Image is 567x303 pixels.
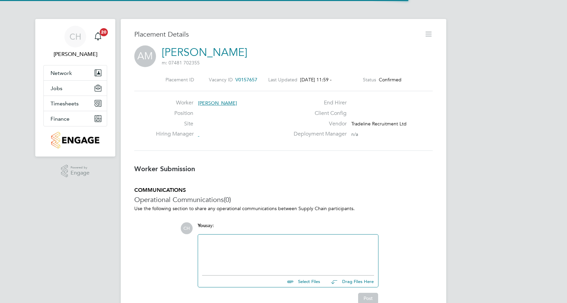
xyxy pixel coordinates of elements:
[156,99,193,106] label: Worker
[43,132,107,148] a: Go to home page
[198,100,237,106] span: [PERSON_NAME]
[181,222,193,234] span: CH
[43,50,107,58] span: Callum Haire
[165,77,194,83] label: Placement ID
[351,131,358,137] span: n/a
[71,170,90,176] span: Engage
[35,19,115,157] nav: Main navigation
[198,223,206,228] span: You
[156,130,193,138] label: Hiring Manager
[351,121,407,127] span: Tradeline Recruitment Ltd
[290,110,347,117] label: Client Config
[156,110,193,117] label: Position
[51,116,70,122] span: Finance
[134,165,195,173] b: Worker Submission
[209,77,233,83] label: Vacancy ID
[162,46,247,59] a: [PERSON_NAME]
[91,26,105,47] a: 20
[162,60,200,66] span: m: 07481 702355
[71,165,90,170] span: Powered by
[300,77,332,83] span: [DATE] 11:59 -
[224,195,231,204] span: (0)
[51,85,62,92] span: Jobs
[290,99,347,106] label: End Hirer
[61,165,90,178] a: Powered byEngage
[134,30,419,39] h3: Placement Details
[44,65,107,80] button: Network
[51,132,99,148] img: countryside-properties-logo-retina.png
[44,111,107,126] button: Finance
[290,120,347,127] label: Vendor
[156,120,193,127] label: Site
[44,96,107,111] button: Timesheets
[100,28,108,36] span: 20
[134,195,433,204] h3: Operational Communications
[268,77,297,83] label: Last Updated
[134,45,156,67] span: AM
[379,77,402,83] span: Confirmed
[70,32,81,41] span: CH
[363,77,376,83] label: Status
[134,187,433,194] h5: COMMUNICATIONS
[326,275,374,289] button: Drag Files Here
[51,70,72,76] span: Network
[51,100,79,107] span: Timesheets
[43,26,107,58] a: CH[PERSON_NAME]
[134,205,433,211] p: Use the following section to share any operational communications between Supply Chain participants.
[235,77,257,83] span: V0157657
[198,222,378,234] div: say:
[290,130,347,138] label: Deployment Manager
[44,81,107,96] button: Jobs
